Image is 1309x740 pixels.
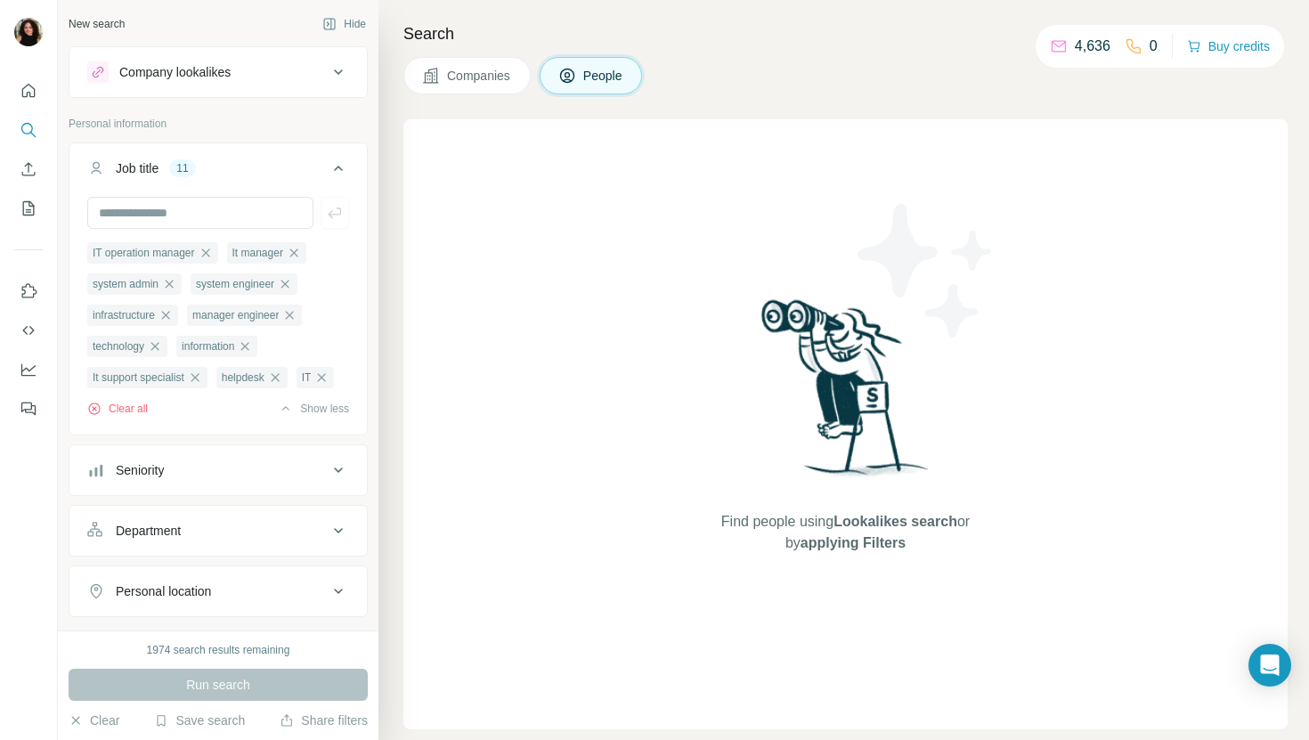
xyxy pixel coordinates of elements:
[147,642,290,658] div: 1974 search results remaining
[116,582,211,600] div: Personal location
[583,67,624,85] span: People
[69,570,367,613] button: Personal location
[753,295,939,493] img: Surfe Illustration - Woman searching with binoculars
[447,67,512,85] span: Companies
[14,354,43,386] button: Dashboard
[196,276,274,292] span: system engineer
[182,338,234,354] span: information
[1248,644,1291,687] div: Open Intercom Messenger
[14,75,43,107] button: Quick start
[116,522,181,540] div: Department
[1150,36,1158,57] p: 0
[1075,36,1110,57] p: 4,636
[87,401,148,417] button: Clear all
[222,370,264,386] span: helpdesk
[14,393,43,425] button: Feedback
[93,245,195,261] span: IT operation manager
[69,51,367,94] button: Company lookalikes
[69,712,119,729] button: Clear
[703,511,988,554] span: Find people using or by
[801,535,906,550] span: applying Filters
[119,63,231,81] div: Company lookalikes
[403,21,1288,46] h4: Search
[14,153,43,185] button: Enrich CSV
[93,307,155,323] span: infrastructure
[310,11,378,37] button: Hide
[69,16,125,32] div: New search
[833,514,957,529] span: Lookalikes search
[69,116,368,132] p: Personal information
[69,147,367,197] button: Job title11
[14,114,43,146] button: Search
[116,461,164,479] div: Seniority
[169,160,195,176] div: 11
[154,712,245,729] button: Save search
[14,192,43,224] button: My lists
[232,245,283,261] span: It manager
[302,370,312,386] span: IT
[69,449,367,492] button: Seniority
[14,314,43,346] button: Use Surfe API
[93,370,184,386] span: It support specialist
[1187,34,1270,59] button: Buy credits
[93,338,144,354] span: technology
[14,275,43,307] button: Use Surfe on LinkedIn
[93,276,159,292] span: system admin
[69,509,367,552] button: Department
[846,191,1006,351] img: Surfe Illustration - Stars
[14,18,43,46] img: Avatar
[279,401,349,417] button: Show less
[192,307,279,323] span: manager engineer
[116,159,159,177] div: Job title
[280,712,368,729] button: Share filters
